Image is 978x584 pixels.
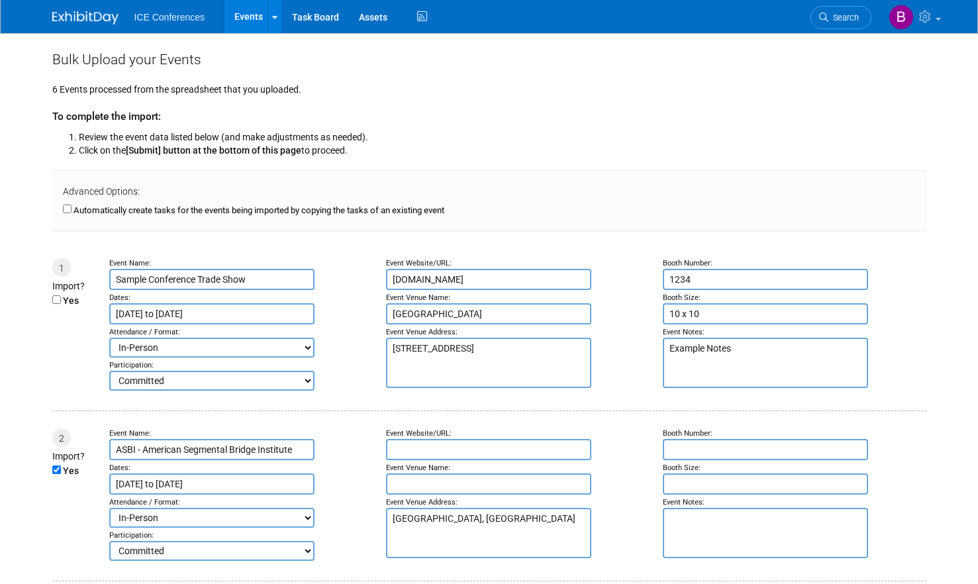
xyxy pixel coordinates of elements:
label: Yes [63,294,79,307]
div: Advanced Options: [63,185,916,198]
div: Booth Size: [663,463,926,473]
div: Event Notes: [663,327,926,338]
div: Booth Size: [663,293,926,303]
div: Event Website/URL: [386,428,650,439]
img: ExhibitDay [52,11,119,24]
div: Dates: [109,463,373,473]
input: Start Date - End Date [109,303,315,324]
span: Search [828,13,859,23]
div: 2 [52,428,71,447]
div: Bulk Upload your Events [52,50,926,70]
div: Participation: [109,360,373,371]
div: Dates: [109,293,373,303]
label: Yes [63,464,79,477]
div: Attendance / Format: [109,497,373,508]
a: Search [810,6,871,29]
div: Booth Number: [663,428,926,439]
div: 1 [52,258,71,277]
div: Attendance / Format: [109,327,373,338]
div: 6 Events processed from the spreadsheet that you uploaded. [52,83,926,96]
div: Booth Number: [663,258,926,269]
img: Brandi Allegood [889,5,914,30]
textarea: [GEOGRAPHIC_DATA], [GEOGRAPHIC_DATA] [386,508,591,558]
label: Automatically create tasks for the events being imported by copying the tasks of an existing event [73,205,444,215]
div: Event Notes: [663,497,926,508]
textarea: Example Notes [663,338,868,388]
textarea: [STREET_ADDRESS] [386,338,591,388]
div: Import? [52,279,97,293]
span: ICE Conferences [134,12,205,23]
li: Review the event data listed below (and make adjustments as needed). [79,130,926,144]
div: Event Venue Name: [386,463,650,473]
div: Event Venue Address: [386,497,650,508]
div: To complete the import: [52,109,926,124]
li: Click on the to proceed. [79,144,926,157]
input: Start Date - End Date [109,473,315,495]
div: Participation: [109,530,373,541]
div: Event Venue Address: [386,327,650,338]
div: Event Venue Name: [386,293,650,303]
div: Event Name: [109,258,373,269]
div: Import? [52,450,97,463]
div: Event Name: [109,428,373,439]
span: [Submit] button at the bottom of this page [126,145,301,156]
div: Event Website/URL: [386,258,650,269]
